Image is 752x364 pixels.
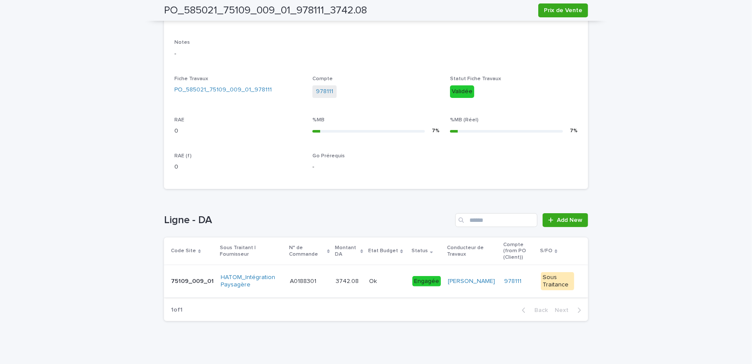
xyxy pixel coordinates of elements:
p: 1 of 1 [164,299,190,321]
a: HATOM_Intégration Paysagère [221,274,283,289]
p: Etat Budget [368,246,398,256]
p: Conducteur de Travaux [447,243,498,259]
span: Compte [312,76,333,81]
span: RAE (f) [174,153,192,159]
h2: PO_585021_75109_009_01_978111_3742.08 [164,4,367,17]
p: Compte (from PO (Client)) [503,240,535,262]
div: Sous Traitance [541,272,574,290]
p: 75109_009_01 [171,276,215,285]
span: Go Prérequis [312,153,345,159]
p: 3742.08 [336,276,360,285]
a: 978111 [316,87,333,96]
p: Code Site [171,246,196,256]
span: Notes [174,40,190,45]
span: Add New [557,217,582,223]
span: Back [529,307,548,313]
span: RAE [174,117,184,123]
a: Add New [543,213,588,227]
p: S/FO [540,246,553,256]
h1: Ligne - DA [164,214,452,227]
div: 7 % [570,127,578,136]
span: Statut Fiche Travaux [450,76,501,81]
span: Fiche Travaux [174,76,208,81]
span: %MB [312,117,325,123]
a: [PERSON_NAME] [448,278,495,285]
p: - [174,49,578,58]
span: Prix de Vente [544,6,582,15]
span: Next [555,307,574,313]
button: Next [551,306,588,314]
input: Search [455,213,537,227]
p: A0188301 [290,276,318,285]
p: 0 [174,127,302,136]
a: 978111 [504,278,521,285]
button: Prix de Vente [538,3,588,17]
div: Validée [450,85,474,98]
p: Montant DA [335,243,358,259]
span: %MB (Réel) [450,117,479,123]
p: Ok [369,276,379,285]
tr: 75109_009_0175109_009_01 HATOM_Intégration Paysagère A0188301A0188301 3742.083742.08 OkOk Engagée... [164,265,588,298]
p: Status [411,246,428,256]
p: Sous Traitant | Fournisseur [220,243,284,259]
div: Engagée [412,276,441,287]
div: 7 % [432,127,440,136]
button: Back [515,306,551,314]
a: PO_585021_75109_009_01_978111 [174,85,272,94]
p: N° de Commande [289,243,325,259]
p: - [312,162,440,172]
p: 0 [174,162,302,172]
